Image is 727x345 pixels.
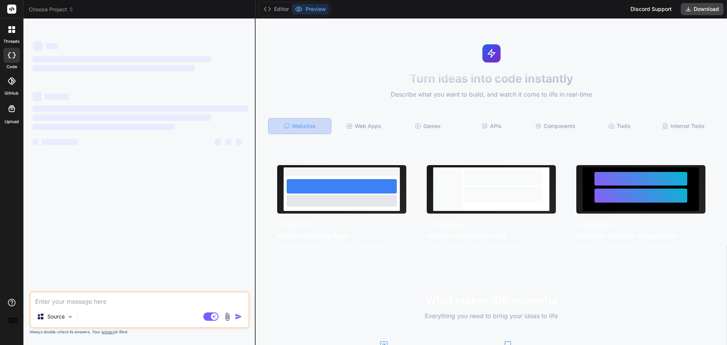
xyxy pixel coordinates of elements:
[29,6,74,13] span: Choose Project
[277,242,406,249] p: Responsive design with smooth interactions
[333,118,395,134] div: Web Apps
[236,139,242,145] span: ‌
[576,220,616,229] div: HTML/Webflow
[6,64,17,70] label: code
[371,311,612,320] p: Everything you need to bring your ideas to life
[427,242,556,249] p: Custom styles for theme enhancement
[33,139,39,145] span: ‌
[260,90,722,100] p: Describe what you want to build, and watch it come to life in real-time
[371,292,612,308] h2: What makes IDE powerful
[626,3,676,15] div: Discord Support
[33,65,194,71] span: ‌
[524,118,587,134] div: Components
[5,119,19,125] label: Upload
[33,56,211,62] span: ‌
[260,72,722,85] h1: Turn ideas into code instantly
[261,4,292,14] button: Editor
[45,94,69,100] span: ‌
[268,118,331,134] div: Websites
[223,312,232,321] img: attachment
[235,313,242,320] img: icon
[277,220,314,229] div: HTML/CSS/JS
[225,139,231,145] span: ‌
[33,106,248,112] span: ‌
[3,38,20,45] label: threads
[427,231,556,242] h4: WordPress Custom CSS
[33,92,42,101] span: ‌
[33,41,43,52] span: ‌
[292,4,329,14] button: Preview
[47,313,65,320] p: Source
[460,118,523,134] div: APIs
[681,3,724,15] button: Download
[215,139,221,145] span: ‌
[30,328,250,336] p: Always double-check its answers. Your in Bind
[588,118,651,134] div: Tools
[576,242,705,249] p: Interactive components with animations
[427,220,467,229] div: CSS/WordPress
[42,139,78,145] span: ‌
[33,115,211,121] span: ‌
[277,231,406,242] h4: Modern Landing Page
[33,124,175,130] span: ‌
[101,329,115,334] span: privacy
[576,231,705,242] h4: Dynamic Webflow Component
[46,43,58,49] span: ‌
[5,90,19,97] label: GitHub
[397,118,459,134] div: Games
[67,314,73,320] img: Pick Models
[652,118,715,134] div: Internal Tools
